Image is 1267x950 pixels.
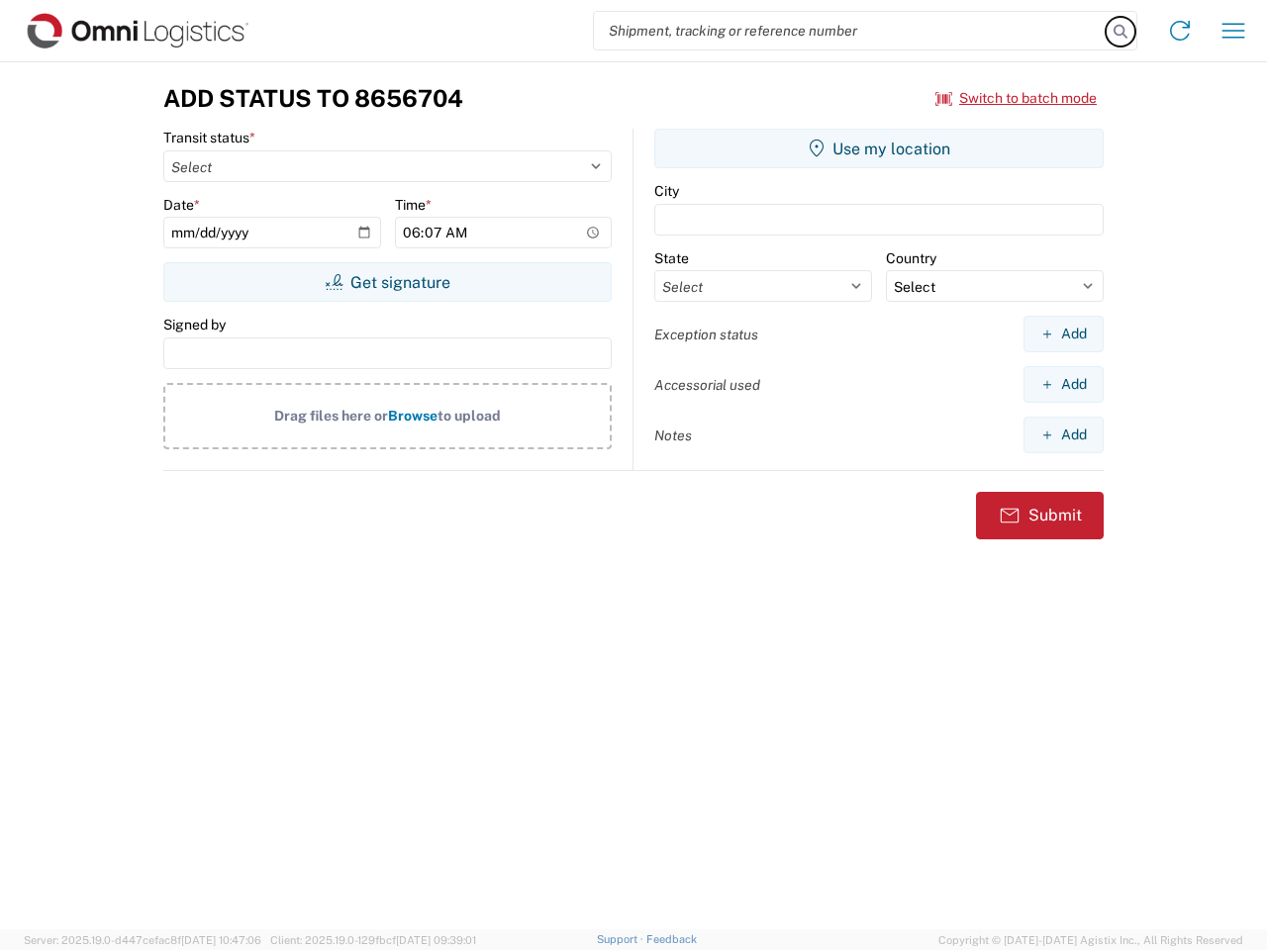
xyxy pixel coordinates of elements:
[654,326,758,343] label: Exception status
[654,182,679,200] label: City
[396,934,476,946] span: [DATE] 09:39:01
[163,129,255,146] label: Transit status
[654,129,1104,168] button: Use my location
[163,316,226,333] label: Signed by
[935,82,1097,115] button: Switch to batch mode
[163,196,200,214] label: Date
[274,408,388,424] span: Drag files here or
[163,262,612,302] button: Get signature
[938,931,1243,949] span: Copyright © [DATE]-[DATE] Agistix Inc., All Rights Reserved
[654,427,692,444] label: Notes
[1023,417,1104,453] button: Add
[270,934,476,946] span: Client: 2025.19.0-129fbcf
[163,84,463,113] h3: Add Status to 8656704
[976,492,1104,539] button: Submit
[886,249,936,267] label: Country
[181,934,261,946] span: [DATE] 10:47:06
[654,376,760,394] label: Accessorial used
[1023,316,1104,352] button: Add
[654,249,689,267] label: State
[388,408,438,424] span: Browse
[597,933,646,945] a: Support
[646,933,697,945] a: Feedback
[438,408,501,424] span: to upload
[1023,366,1104,403] button: Add
[594,12,1107,49] input: Shipment, tracking or reference number
[24,934,261,946] span: Server: 2025.19.0-d447cefac8f
[395,196,432,214] label: Time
